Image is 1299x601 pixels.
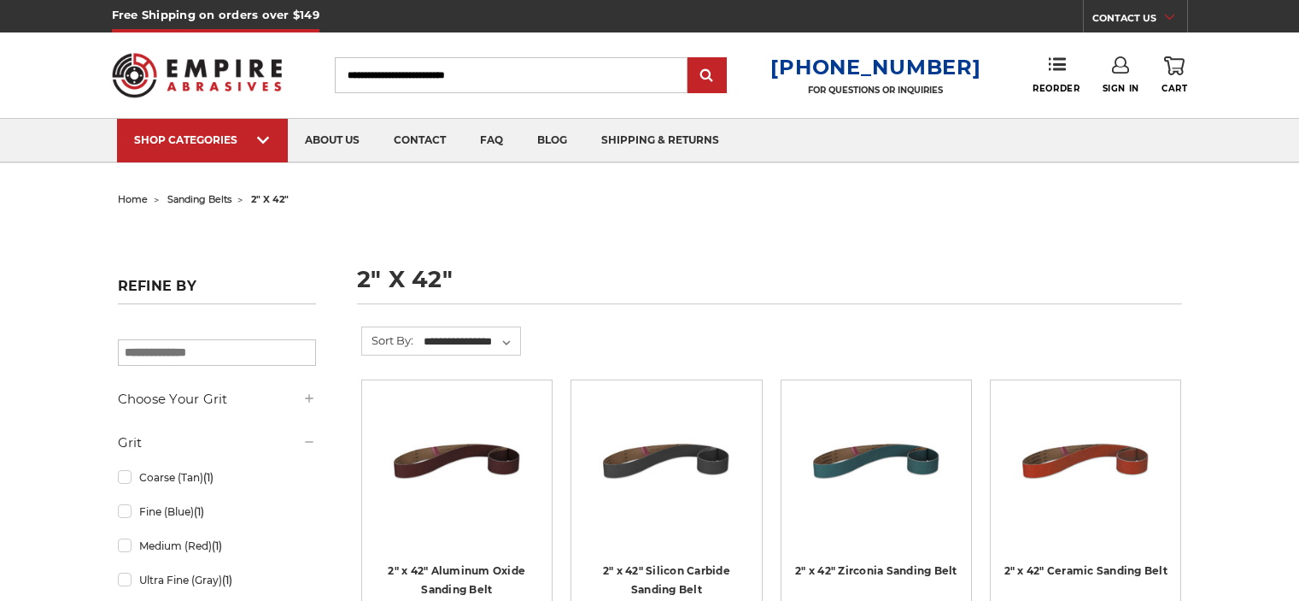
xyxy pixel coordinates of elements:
[463,119,520,162] a: faq
[1092,9,1187,32] a: CONTACT US
[377,119,463,162] a: contact
[203,471,214,484] span: (1)
[362,327,413,353] label: Sort By:
[194,505,204,518] span: (1)
[793,392,959,558] a: 2" x 42" Sanding Belt - Zirconia
[808,392,945,529] img: 2" x 42" Sanding Belt - Zirconia
[112,42,283,109] img: Empire Abrasives
[118,433,316,453] h5: Grit
[167,193,231,205] a: sanding belts
[603,564,730,597] a: 2" x 42" Silicon Carbide Sanding Belt
[690,59,724,93] input: Submit
[583,392,749,558] a: 2" x 42" Silicon Carbide File Belt
[374,392,540,558] a: 2" x 42" Sanding Belt - Aluminum Oxide
[795,564,957,577] a: 2" x 42" Zirconia Sanding Belt
[388,564,525,597] a: 2" x 42" Aluminum Oxide Sanding Belt
[389,392,525,529] img: 2" x 42" Sanding Belt - Aluminum Oxide
[118,389,316,410] h5: Choose Your Grit
[1017,392,1154,529] img: 2" x 42" Sanding Belt - Ceramic
[1004,564,1167,577] a: 2" x 42" Ceramic Sanding Belt
[118,531,316,561] a: Medium (Red)(1)
[288,119,377,162] a: about us
[251,193,289,205] span: 2" x 42"
[1161,83,1187,94] span: Cart
[584,119,736,162] a: shipping & returns
[118,463,316,492] a: Coarse (Tan)(1)
[212,539,222,552] span: (1)
[598,392,734,529] img: 2" x 42" Silicon Carbide File Belt
[1033,56,1080,93] a: Reorder
[770,55,980,80] a: [PHONE_NUMBER]
[118,278,316,304] h5: Refine by
[118,565,316,595] a: Ultra Fine (Gray)(1)
[770,85,980,96] p: FOR QUESTIONS OR INQUIRIES
[134,133,271,146] div: SHOP CATEGORIES
[118,193,148,205] a: home
[1003,392,1168,558] a: 2" x 42" Sanding Belt - Ceramic
[520,119,584,162] a: blog
[222,574,232,586] span: (1)
[357,268,1182,304] h1: 2" x 42"
[1161,56,1187,94] a: Cart
[1033,83,1080,94] span: Reorder
[1103,83,1139,94] span: Sign In
[421,329,520,355] select: Sort By:
[118,497,316,527] a: Fine (Blue)(1)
